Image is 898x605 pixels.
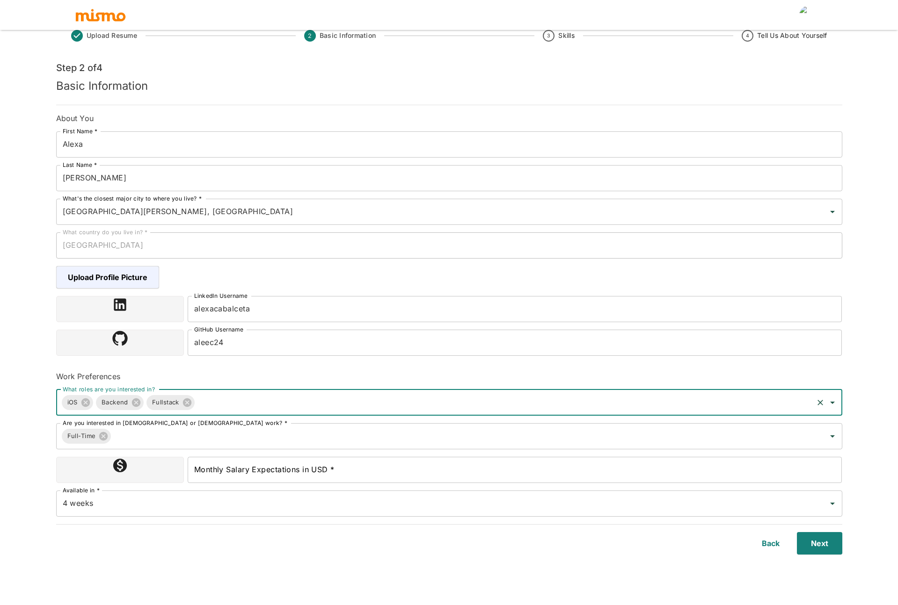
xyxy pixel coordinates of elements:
[63,194,202,202] label: What's the closest major city to where you live? *
[75,8,126,22] img: logo
[826,205,839,218] button: Open
[56,266,159,288] span: Upload Profile Picture
[797,532,842,555] button: Next
[56,113,842,124] h6: About You
[558,31,575,40] span: Skills
[63,385,155,393] label: What roles are you interested in?
[814,396,827,409] button: Clear
[746,33,749,39] text: 4
[62,395,93,410] div: iOS
[308,32,312,39] text: 2
[167,268,185,287] img: 5p7yv3o8g8qmfp4i5p63qdq08ine
[146,397,185,408] span: Fullstack
[548,33,550,39] text: 3
[62,431,102,441] span: Full-Time
[146,395,195,410] div: Fullstack
[320,31,376,40] span: Basic Information
[96,397,134,408] span: Backend
[826,430,839,443] button: Open
[56,79,711,94] h5: Basic Information
[96,395,144,410] div: Backend
[826,497,839,510] button: Open
[63,127,97,135] label: First Name *
[63,228,148,236] label: What country do you live in? *
[756,532,786,555] button: Back
[56,371,842,382] h6: Work Preferences
[62,429,111,444] div: Full-Time
[826,396,839,409] button: Open
[757,31,827,40] span: Tell Us About Yourself
[87,31,137,40] span: Upload Resume
[194,325,243,333] label: GitHub Username
[62,397,83,408] span: iOS
[63,486,100,494] label: Available in *
[63,161,97,169] label: Last Name *
[799,6,818,24] img: null null
[194,292,248,300] label: LinkedIn Username
[56,60,711,75] h6: Step 2 of 4
[63,419,287,427] label: Are you interested in [DEMOGRAPHIC_DATA] or [DEMOGRAPHIC_DATA] work? *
